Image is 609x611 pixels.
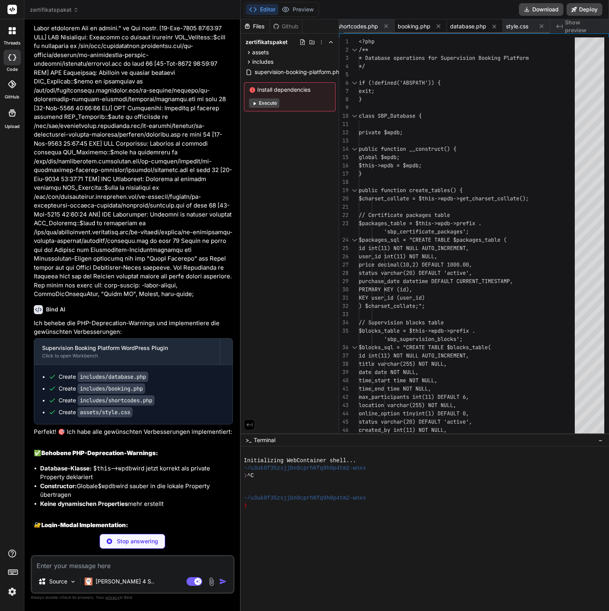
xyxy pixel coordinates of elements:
[359,344,488,351] span: $blocks_sql = "CREATE TABLE $blocks_table
[339,327,349,335] div: 35
[339,393,349,401] div: 42
[359,162,422,169] span: $this->wpdb = $wpdb;
[339,252,349,261] div: 26
[4,40,20,46] label: threads
[359,236,491,243] span: $packages_sql = "CREATE TABLE $packages_ta
[34,428,233,437] p: Perfekt! 🎯 Ich habe alle gewünschten Verbesserungen implementiert:
[339,409,349,418] div: 44
[384,228,469,235] span: 'sbp_certificate_packages';
[359,253,437,260] span: user_id int(11) NOT NULL,
[34,521,233,530] h2: 🔐
[219,578,227,585] img: icon
[359,129,403,136] span: private $wpdb;
[40,482,233,500] li: Globale wird sauber in die lokale Property übertragen
[339,128,349,137] div: 12
[31,594,234,601] p: Always double-check its answers. Your in Bind
[339,46,349,54] div: 2
[59,385,145,393] div: Create
[349,236,360,244] div: Click to collapse the range.
[339,302,349,310] div: 32
[49,578,67,585] p: Source
[339,178,349,186] div: 18
[93,465,132,472] code: $this->wpdb
[252,48,269,56] span: assets
[339,401,349,409] div: 43
[41,521,128,529] strong: Login-Modal Implementation:
[5,123,20,130] label: Upload
[349,343,360,352] div: Click to collapse the range.
[339,285,349,294] div: 30
[339,79,349,87] div: 6
[598,436,603,444] span: −
[117,537,158,545] p: Stop answering
[339,376,349,385] div: 40
[349,112,360,120] div: Click to collapse the range.
[359,154,400,161] span: global $wpdb;
[359,79,441,86] span: if (!defined('ABSPATH')) {
[359,211,450,218] span: // Certificate packages table
[597,434,604,446] button: −
[359,261,472,268] span: price decimal(10,2) DEFAULT 1000.00,
[359,195,491,202] span: $charset_collate = $this->wpdb->get_charse
[40,482,77,490] strong: Constructor:
[359,96,362,103] span: }
[450,22,486,30] span: database.php
[7,66,18,73] label: code
[359,278,478,285] span: purchase_date datetime DEFAULT CURRENT
[359,269,472,276] span: status varchar(20) DEFAULT 'active',
[339,236,349,244] div: 24
[359,170,362,177] span: }
[359,294,425,301] span: KEY user_id (user_id)
[59,396,155,404] div: Create
[349,79,360,87] div: Click to collapse the range.
[40,464,233,482] li: wird jetzt korrekt als private Property deklariert
[359,360,447,367] span: title varchar(255) NOT NULL,
[59,373,148,381] div: Create
[488,344,491,351] span: (
[254,436,275,444] span: Terminal
[359,352,469,359] span: id int(11) NOT NULL AUTO_INCREMENT,
[339,70,349,79] div: 5
[244,494,366,502] span: ~/u3uk0f35zsjjbn9cprh6fq9h0p4tm2-wnxx
[359,319,444,326] span: // Supervision blocks table
[34,339,220,365] button: Supervision Booking Platform WordPress PluginClick to open Workbench
[245,38,288,46] span: zertifikatspaket
[339,203,349,211] div: 21
[491,195,529,202] span: t_collate();
[478,278,513,285] span: _TIMESTAMP,
[339,194,349,203] div: 20
[339,104,349,112] div: 9
[339,318,349,327] div: 34
[338,22,378,30] span: shortcodes.php
[359,385,431,392] span: time_end time NOT NULL,
[244,457,356,465] span: Initializing WebContainer shell...
[244,465,366,472] span: ~/u3uk0f35zsjjbn9cprh6fq9h0p4tm2-wnxx
[359,368,419,376] span: date date NOT NULL,
[359,244,469,252] span: id int(11) NOT NULL AUTO_INCREMENT,
[246,4,279,15] button: Editor
[359,393,469,400] span: max_participants int(11) DEFAULT 6,
[105,595,120,600] span: privacy
[339,368,349,376] div: 39
[5,94,19,100] label: GitHub
[339,120,349,128] div: 11
[339,54,349,62] div: 3
[247,472,254,480] span: ^C
[384,335,463,343] span: 'sbp_supervision_blocks';
[339,418,349,426] div: 45
[42,344,212,352] div: Supervision Booking Platform WordPress Plugin
[567,3,602,16] button: Deploy
[359,38,375,45] span: <?php
[359,87,375,94] span: exit;
[34,319,233,337] p: Ich behebe die PHP-Deprecation-Warnings und implementiere die gewünschten Verbesserungen:
[339,269,349,277] div: 28
[339,426,349,434] div: 46
[359,377,437,384] span: time_start time NOT NULL,
[279,4,317,15] button: Preview
[339,343,349,352] div: 36
[40,500,128,507] strong: Keine dynamischen Properties
[6,585,19,598] img: settings
[40,500,233,509] li: mehr erstellt
[565,19,603,34] span: Show preview
[359,426,447,433] span: created_by int(11) NOT NULL,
